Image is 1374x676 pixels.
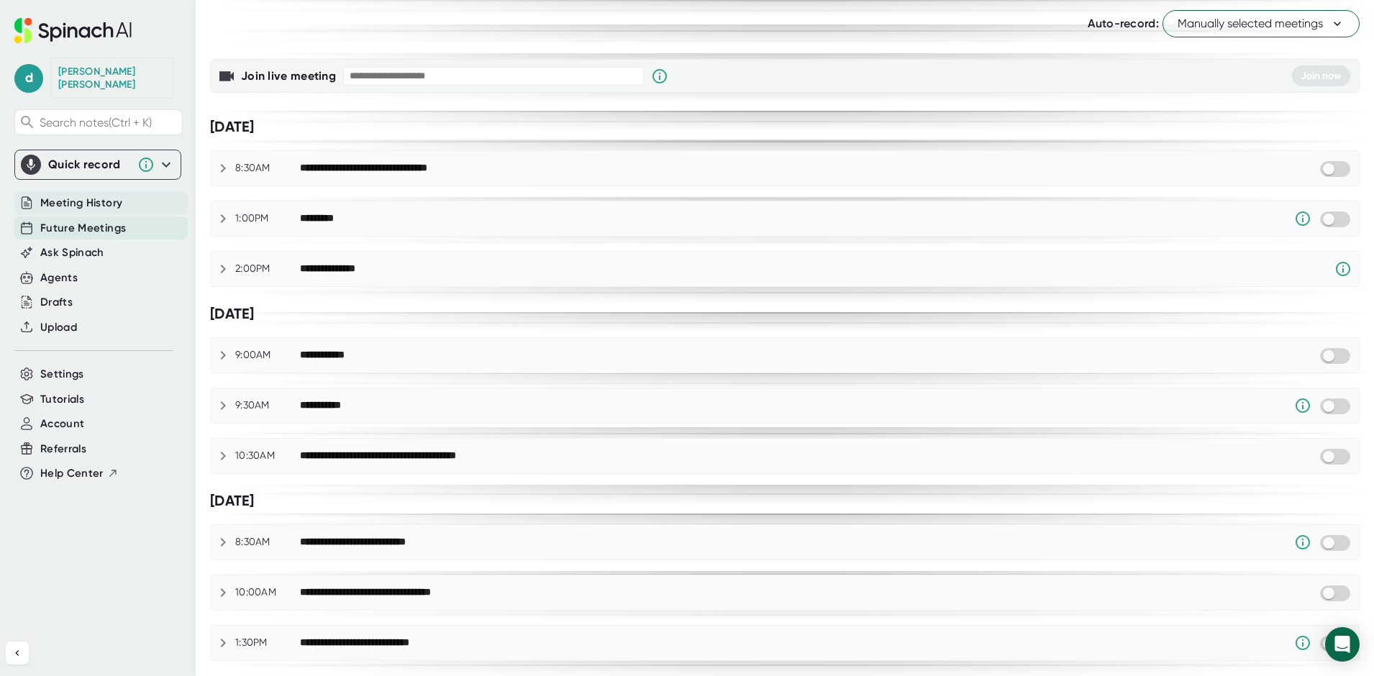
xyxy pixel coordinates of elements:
[21,150,175,179] div: Quick record
[1294,397,1311,414] svg: Someone has manually disabled Spinach from this meeting.
[40,270,78,286] button: Agents
[1334,260,1352,278] svg: Spinach requires a video conference link.
[210,305,1360,323] div: [DATE]
[40,319,77,336] button: Upload
[1294,534,1311,551] svg: Someone has manually disabled Spinach from this meeting.
[1325,627,1360,662] div: Open Intercom Messenger
[1163,10,1360,37] button: Manually selected meetings
[14,64,43,93] span: d
[235,349,300,362] div: 9:00AM
[235,536,300,549] div: 8:30AM
[241,69,336,83] b: Join live meeting
[235,636,300,649] div: 1:30PM
[210,118,1360,136] div: [DATE]
[40,220,126,237] button: Future Meetings
[40,245,104,261] button: Ask Spinach
[235,262,300,275] div: 2:00PM
[40,416,84,432] button: Account
[1294,210,1311,227] svg: Someone has manually disabled Spinach from this meeting.
[6,641,29,664] button: Collapse sidebar
[40,294,73,311] button: Drafts
[235,162,300,175] div: 8:30AM
[40,195,122,211] button: Meeting History
[40,391,84,408] button: Tutorials
[1088,17,1159,30] span: Auto-record:
[1294,634,1311,652] svg: Someone has manually disabled Spinach from this meeting.
[40,116,178,129] span: Search notes (Ctrl + K)
[1301,70,1342,82] span: Join now
[40,441,86,457] button: Referrals
[58,65,166,91] div: David Nava
[1292,65,1350,86] button: Join now
[210,492,1360,510] div: [DATE]
[235,399,300,412] div: 9:30AM
[40,465,104,482] span: Help Center
[1178,15,1345,32] span: Manually selected meetings
[48,157,130,172] div: Quick record
[235,449,300,462] div: 10:30AM
[40,465,119,482] button: Help Center
[235,212,300,225] div: 1:00PM
[235,586,300,599] div: 10:00AM
[40,366,84,383] button: Settings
